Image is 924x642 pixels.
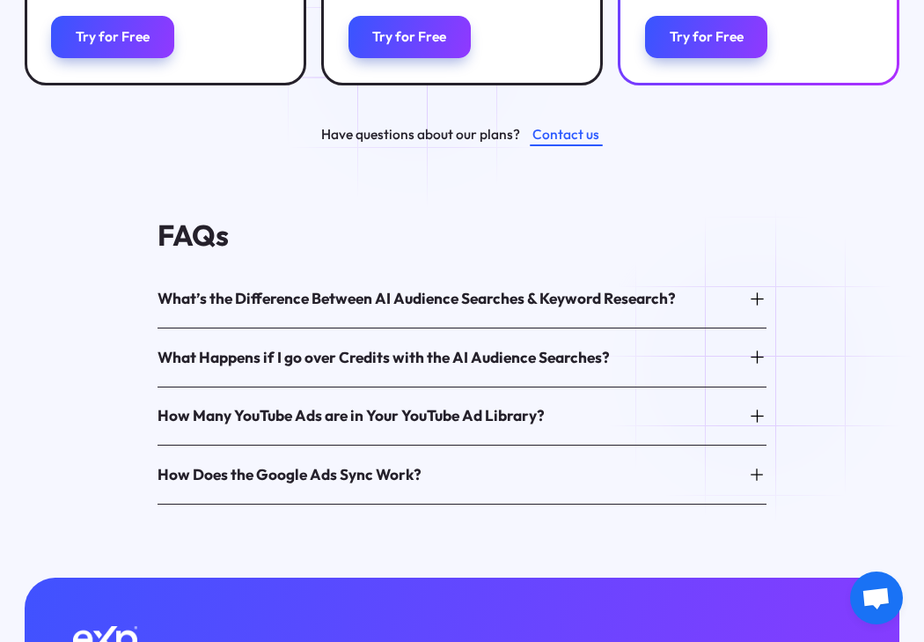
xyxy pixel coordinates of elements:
[51,16,173,58] a: Try for Free
[158,219,766,251] h4: FAQs
[348,16,471,58] a: Try for Free
[158,464,422,485] div: How Does the Google Ads Sync Work?
[645,16,767,58] a: Try for Free
[670,28,744,45] div: Try for Free
[850,572,903,624] div: Open chat
[372,28,446,45] div: Try for Free
[158,288,676,309] div: What’s the Difference Between AI Audience Searches & Keyword Research?
[76,28,150,45] div: Try for Free
[532,123,599,144] div: Contact us
[158,405,545,426] div: How Many YouTube Ads are in Your YouTube Ad Library?
[530,122,603,146] a: Contact us
[321,123,520,144] div: Have questions about our plans?
[158,347,610,368] div: What Happens if I go over Credits with the AI Audience Searches?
